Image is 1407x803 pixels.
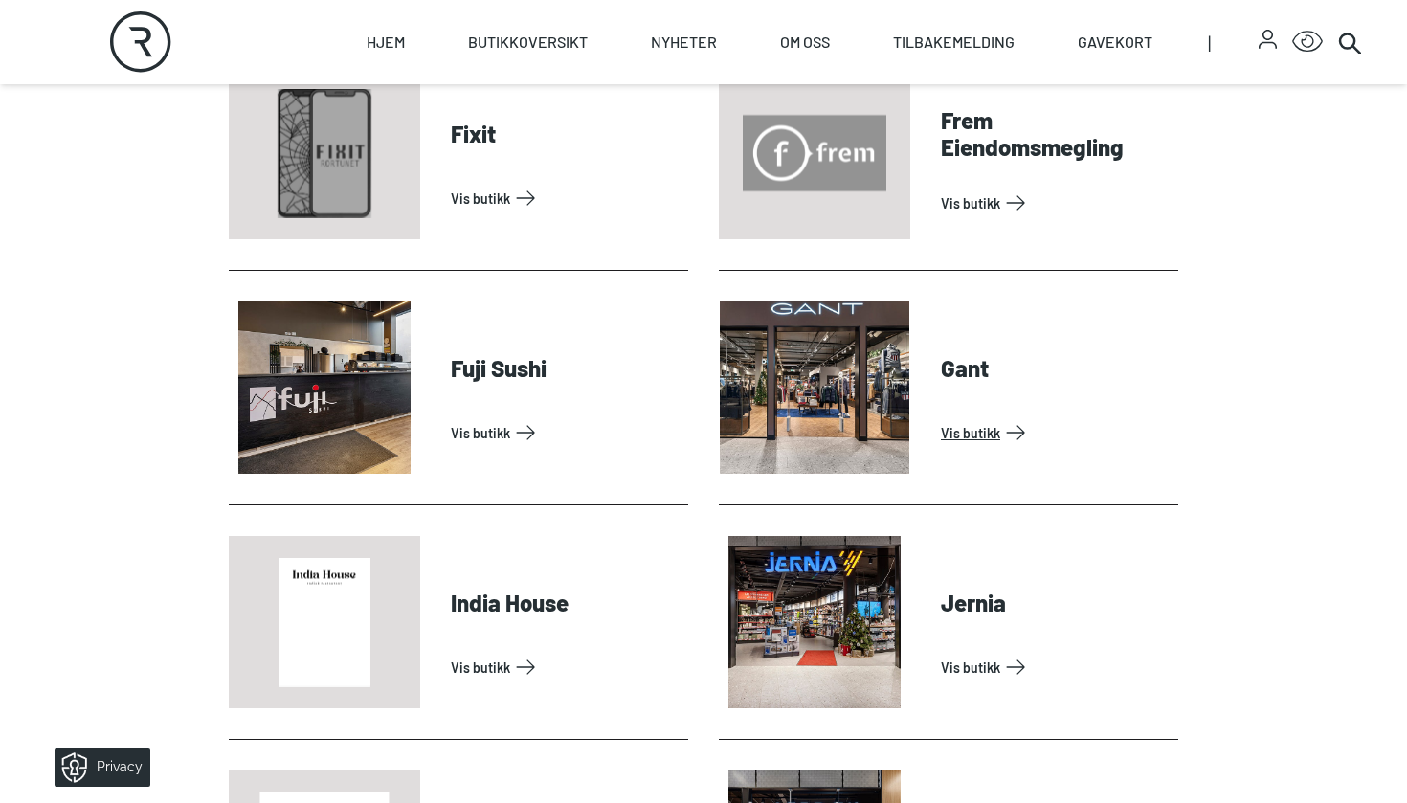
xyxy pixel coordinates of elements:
[941,417,1171,448] a: Vis Butikk: Gant
[941,652,1171,682] a: Vis Butikk: Jernia
[1292,27,1323,57] button: Open Accessibility Menu
[19,742,175,793] iframe: Manage Preferences
[451,652,681,682] a: Vis Butikk: India House
[451,183,681,213] a: Vis Butikk: Fixit
[941,188,1171,218] a: Vis Butikk: Frem Eiendomsmegling
[451,417,681,448] a: Vis Butikk: Fuji Sushi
